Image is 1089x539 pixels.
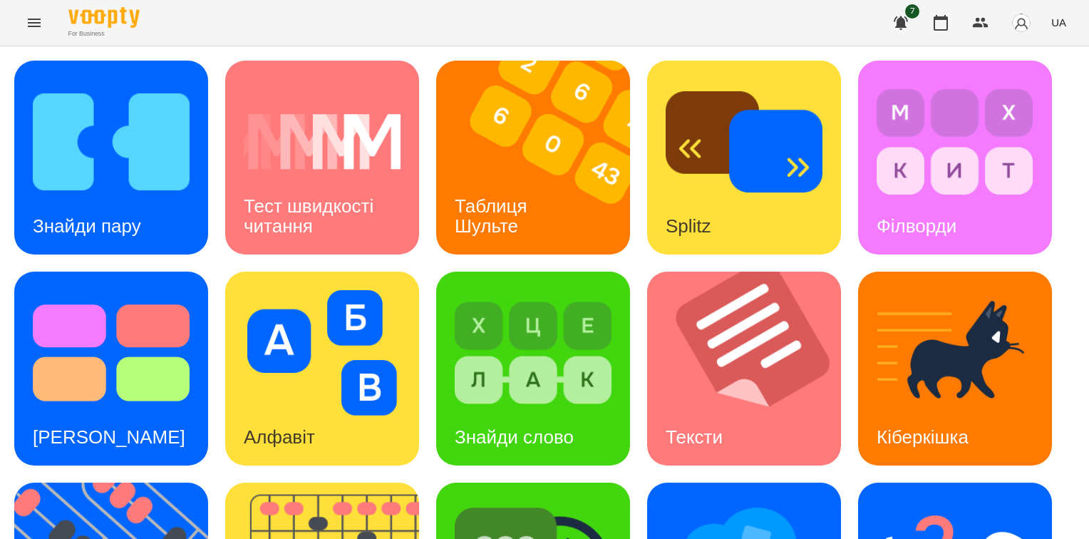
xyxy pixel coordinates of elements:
h3: Знайди слово [455,426,574,448]
h3: [PERSON_NAME] [33,426,185,448]
a: АлфавітАлфавіт [225,272,419,466]
img: Splitz [666,79,822,205]
span: For Business [68,29,140,38]
a: Тест Струпа[PERSON_NAME] [14,272,208,466]
h3: Тексти [666,426,723,448]
button: UA [1046,9,1072,36]
img: Кіберкішка [877,290,1033,416]
h3: Тест швидкості читання [244,195,378,236]
img: Знайди пару [33,79,190,205]
img: Voopty Logo [68,7,140,28]
h3: Філворди [877,215,956,237]
a: SplitzSplitz [647,61,841,255]
img: Тексти [647,272,859,466]
img: avatar_s.png [1011,13,1031,33]
a: КіберкішкаКіберкішка [858,272,1052,466]
img: Тест швидкості читання [244,79,401,205]
h3: Алфавіт [244,426,315,448]
a: Знайди паруЗнайди пару [14,61,208,255]
a: ФілвордиФілворди [858,61,1052,255]
img: Тест Струпа [33,290,190,416]
img: Знайди слово [455,290,611,416]
a: Знайди словоЗнайди слово [436,272,630,466]
img: Таблиця Шульте [436,61,648,255]
a: Тест швидкості читанняТест швидкості читання [225,61,419,255]
span: UA [1051,15,1066,30]
h3: Splitz [666,215,711,237]
img: Алфавіт [244,290,401,416]
img: Філворди [877,79,1033,205]
h3: Знайди пару [33,215,141,237]
a: Таблиця ШультеТаблиця Шульте [436,61,630,255]
a: ТекстиТексти [647,272,841,466]
h3: Таблиця Шульте [455,195,532,236]
span: 7 [905,4,919,19]
button: Menu [17,6,51,40]
h3: Кіберкішка [877,426,969,448]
